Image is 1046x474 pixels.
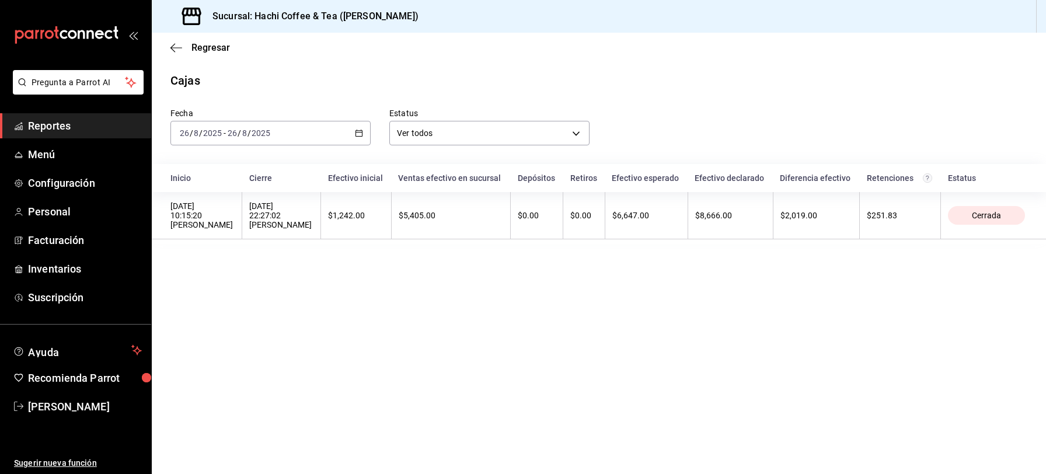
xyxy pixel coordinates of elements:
span: Facturación [28,232,142,248]
div: Efectivo declarado [695,173,766,183]
div: Efectivo esperado [612,173,681,183]
div: $5,405.00 [399,211,503,220]
label: Estatus [389,109,590,117]
div: $8,666.00 [695,211,766,220]
span: [PERSON_NAME] [28,399,142,414]
div: $1,242.00 [328,211,384,220]
span: Menú [28,147,142,162]
div: Cierre [249,173,314,183]
input: -- [227,128,238,138]
span: Recomienda Parrot [28,370,142,386]
span: Personal [28,204,142,219]
h3: Sucursal: Hachi Coffee & Tea ([PERSON_NAME]) [203,9,419,23]
div: Cajas [170,72,200,89]
span: Sugerir nueva función [14,457,142,469]
span: / [190,128,193,138]
div: Efectivo inicial [328,173,385,183]
span: Ayuda [28,343,127,357]
span: - [224,128,226,138]
div: Inicio [170,173,235,183]
span: / [238,128,241,138]
div: Ventas efectivo en sucursal [398,173,503,183]
div: Ver todos [389,121,590,145]
span: Pregunta a Parrot AI [32,76,125,89]
span: Cerrada [967,211,1006,220]
div: $6,647.00 [612,211,681,220]
button: open_drawer_menu [128,30,138,40]
div: Retenciones [867,173,934,183]
div: [DATE] 10:15:20 [PERSON_NAME] [170,201,235,229]
input: ---- [251,128,271,138]
div: $0.00 [518,211,556,220]
div: [DATE] 22:27:02 [PERSON_NAME] [249,201,313,229]
button: Pregunta a Parrot AI [13,70,144,95]
div: Estatus [948,173,1027,183]
span: / [247,128,251,138]
label: Fecha [170,109,371,117]
div: Diferencia efectivo [780,173,852,183]
span: Reportes [28,118,142,134]
input: ---- [203,128,222,138]
div: Retiros [570,173,598,183]
button: Regresar [170,42,230,53]
div: $251.83 [867,211,933,220]
input: -- [193,128,199,138]
a: Pregunta a Parrot AI [8,85,144,97]
span: / [199,128,203,138]
div: $0.00 [570,211,598,220]
svg: Total de retenciones de propinas registradas [923,173,932,183]
span: Configuración [28,175,142,191]
div: Depósitos [518,173,556,183]
span: Inventarios [28,261,142,277]
span: Regresar [191,42,230,53]
input: -- [242,128,247,138]
div: $2,019.00 [780,211,852,220]
input: -- [179,128,190,138]
span: Suscripción [28,290,142,305]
